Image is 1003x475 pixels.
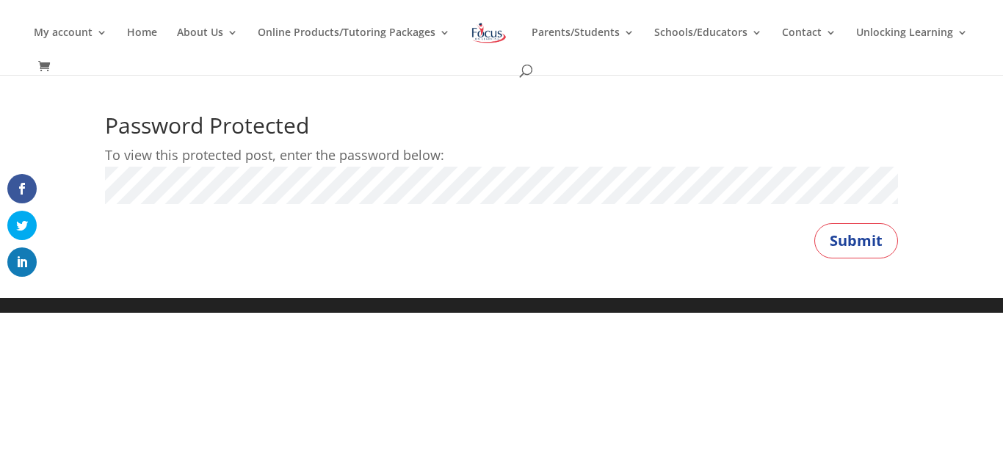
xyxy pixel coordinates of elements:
[177,27,238,62] a: About Us
[105,115,898,144] h1: Password Protected
[258,27,450,62] a: Online Products/Tutoring Packages
[34,27,107,62] a: My account
[782,27,836,62] a: Contact
[532,27,634,62] a: Parents/Students
[654,27,762,62] a: Schools/Educators
[814,223,898,258] button: Submit
[856,27,968,62] a: Unlocking Learning
[127,27,157,62] a: Home
[105,144,898,167] p: To view this protected post, enter the password below:
[470,20,508,46] img: Focus on Learning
